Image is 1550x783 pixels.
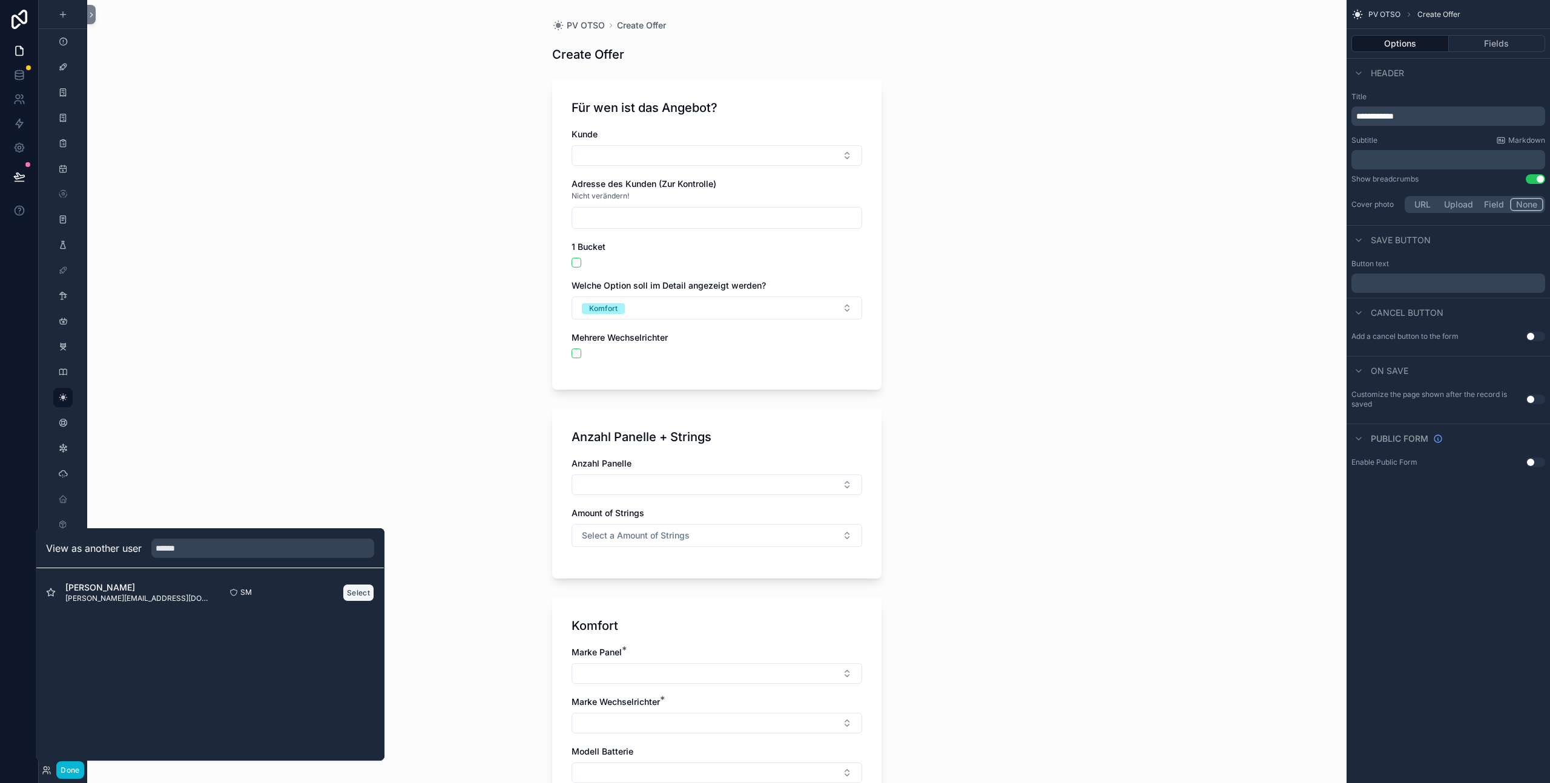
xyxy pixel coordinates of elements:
[65,594,210,603] span: [PERSON_NAME][EMAIL_ADDRESS][DOMAIN_NAME]
[572,458,632,468] span: Anzahl Panelle
[1371,234,1431,246] span: Save button
[572,332,668,342] span: Mehrere Wechselrichter
[572,241,605,252] span: 1 Bucket
[1449,35,1546,52] button: Fields
[572,191,629,201] span: Nicht verändern!
[572,474,862,495] button: Select Button
[1371,307,1443,319] span: Cancel button
[572,746,633,756] span: Modell Batterie
[552,46,624,63] h1: Create Offer
[56,761,84,779] button: Done
[572,696,660,707] span: Marke Wechselrichter
[1417,10,1460,19] span: Create Offer
[572,296,862,319] button: Select Button
[1351,200,1400,209] label: Cover photo
[1371,67,1404,79] span: Header
[1407,198,1439,211] button: URL
[582,529,690,542] span: Select a Amount of Strings
[1351,274,1545,293] div: scrollable content
[572,99,717,116] h1: Für wen ist das Angebot?
[572,280,766,290] span: Welche Option soll im Detail angezeigt werden?
[1351,136,1377,145] label: Subtitle
[617,19,666,31] a: Create Offer
[1496,136,1545,145] a: Markdown
[572,617,618,634] h1: Komfort
[572,428,711,445] h1: Anzahl Panelle + Strings
[1351,35,1449,52] button: Options
[1351,174,1419,184] div: Show breadcrumbs
[552,19,605,31] a: PV OTSO
[572,762,862,783] button: Select Button
[572,524,862,547] button: Select Button
[1368,10,1400,19] span: PV OTSO
[1371,365,1408,377] span: On save
[343,584,374,601] button: Select
[46,541,142,555] h2: View as another user
[572,145,862,166] button: Select Button
[572,129,598,139] span: Kunde
[1351,332,1459,341] label: Add a cancel button to the form
[1351,106,1545,126] div: scrollable content
[1371,433,1428,445] span: Public form
[572,179,716,189] span: Adresse des Kunden (Zur Kontrolle)
[572,647,622,657] span: Marke Panel
[1508,136,1545,145] span: Markdown
[65,582,210,594] span: [PERSON_NAME]
[1351,390,1526,409] label: Customize the page shown after the record is saved
[572,663,862,684] button: Select Button
[1351,259,1389,269] label: Button text
[1351,457,1417,467] div: Enable Public Form
[1351,150,1545,169] div: scrollable content
[1351,92,1545,102] label: Title
[589,303,618,314] div: Komfort
[240,588,252,597] span: SM
[1439,198,1479,211] button: Upload
[1510,198,1543,211] button: None
[567,19,605,31] span: PV OTSO
[572,713,862,733] button: Select Button
[572,508,644,518] span: Amount of Strings
[1479,198,1511,211] button: Field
